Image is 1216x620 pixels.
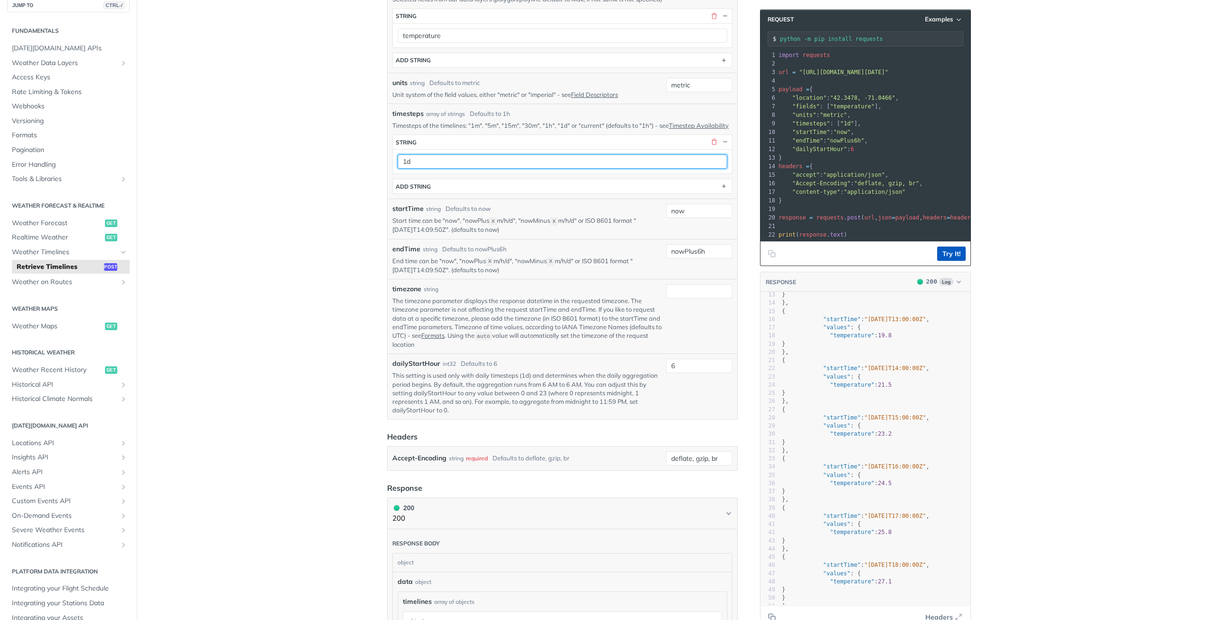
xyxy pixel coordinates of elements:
[760,332,775,340] div: 18
[12,394,117,404] span: Historical Climate Normals
[12,160,127,170] span: Error Handling
[779,163,813,170] span: {
[7,143,130,157] a: Pagination
[424,285,438,294] div: string
[7,114,130,128] a: Versioning
[7,275,130,289] a: Weather on RoutesShow subpages for Weather on Routes
[760,68,777,76] div: 3
[782,480,892,486] span: :
[760,406,775,414] div: 27
[760,479,775,487] div: 36
[830,382,874,388] span: "temperature"
[120,395,127,403] button: Show subpages for Historical Climate Normals
[760,364,775,372] div: 22
[760,85,777,94] div: 5
[12,219,103,228] span: Weather Forecast
[939,278,953,286] span: Log
[7,201,130,210] h2: Weather Forecast & realtime
[782,406,785,413] span: {
[765,277,797,287] button: RESPONSE
[571,91,618,98] a: Field Descriptors
[782,291,785,298] span: }
[392,371,662,414] p: This setting is used only with daily timesteps (1d) and determines when the daily aggregation per...
[710,138,718,146] button: Delete
[864,316,926,323] span: "[DATE]T13:00:00Z"
[760,102,777,111] div: 7
[782,341,785,347] span: }
[443,360,456,368] div: int32
[847,214,861,221] span: post
[7,172,130,186] a: Tools & LibrariesShow subpages for Tools & Libraries
[878,214,892,221] span: json
[12,73,127,82] span: Access Keys
[792,112,817,118] span: "units"
[392,216,662,234] p: Start time can be "now", "nowPlus m/h/d", "nowMinus m/h/d" or ISO 8601 format "[DATE]T14:09:50Z"....
[392,503,732,524] button: 200 200200
[488,258,492,265] span: X
[792,172,820,178] span: "accept"
[782,430,892,437] span: :
[461,359,497,369] div: Defaults to 6
[12,116,127,126] span: Versioning
[830,231,844,238] span: text
[782,439,785,446] span: }
[760,463,775,471] div: 34
[864,463,926,470] span: "[DATE]T16:00:00Z"
[7,158,130,172] a: Error Handling
[779,189,905,195] span: :
[760,324,775,332] div: 17
[792,69,796,76] span: =
[423,245,437,254] div: string
[782,365,930,372] span: : ,
[779,95,899,101] span: : ,
[779,129,854,135] span: : ,
[393,9,732,23] button: string
[779,120,861,127] span: : [ ],
[878,430,892,437] span: 23.2
[7,245,130,259] a: Weather TimelinesHide subpages for Weather Timelines
[782,299,789,306] span: },
[426,205,441,213] div: string
[493,451,570,465] div: Defaults to deflate, gzip, br
[7,538,130,552] a: Notifications APIShow subpages for Notifications API
[12,145,127,155] span: Pagination
[7,305,130,313] h2: Weather Maps
[803,52,830,58] span: requests
[792,103,820,110] span: "fields"
[809,214,813,221] span: =
[765,247,779,261] button: Copy to clipboard
[7,128,130,143] a: Formats
[392,78,408,88] label: units
[120,439,127,447] button: Show subpages for Locations API
[721,138,729,146] button: Hide
[782,422,861,429] span: : {
[779,112,851,118] span: : ,
[429,78,480,88] div: Defaults to metric
[12,439,117,448] span: Locations API
[760,439,775,447] div: 31
[760,340,775,348] div: 19
[823,414,861,421] span: "startTime"
[12,44,127,53] span: [DATE][DOMAIN_NAME] APIs
[760,455,775,463] div: 33
[492,218,495,225] span: X
[779,137,868,144] span: : ,
[552,218,556,225] span: X
[950,214,974,221] span: headers
[817,214,844,221] span: requests
[844,189,905,195] span: "application/json"
[669,122,729,129] a: Timestep Availability
[7,85,130,99] a: Rate Limiting & Tokens
[421,332,445,339] a: Formats
[760,315,775,324] div: 16
[760,299,775,307] div: 14
[779,69,789,76] span: url
[120,248,127,256] button: Hide subpages for Weather Timelines
[864,414,926,421] span: "[DATE]T15:00:00Z"
[12,87,127,97] span: Rate Limiting & Tokens
[823,463,861,470] span: "startTime"
[792,137,823,144] span: "endTime"
[760,196,777,205] div: 18
[782,398,789,404] span: },
[12,453,117,462] span: Insights API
